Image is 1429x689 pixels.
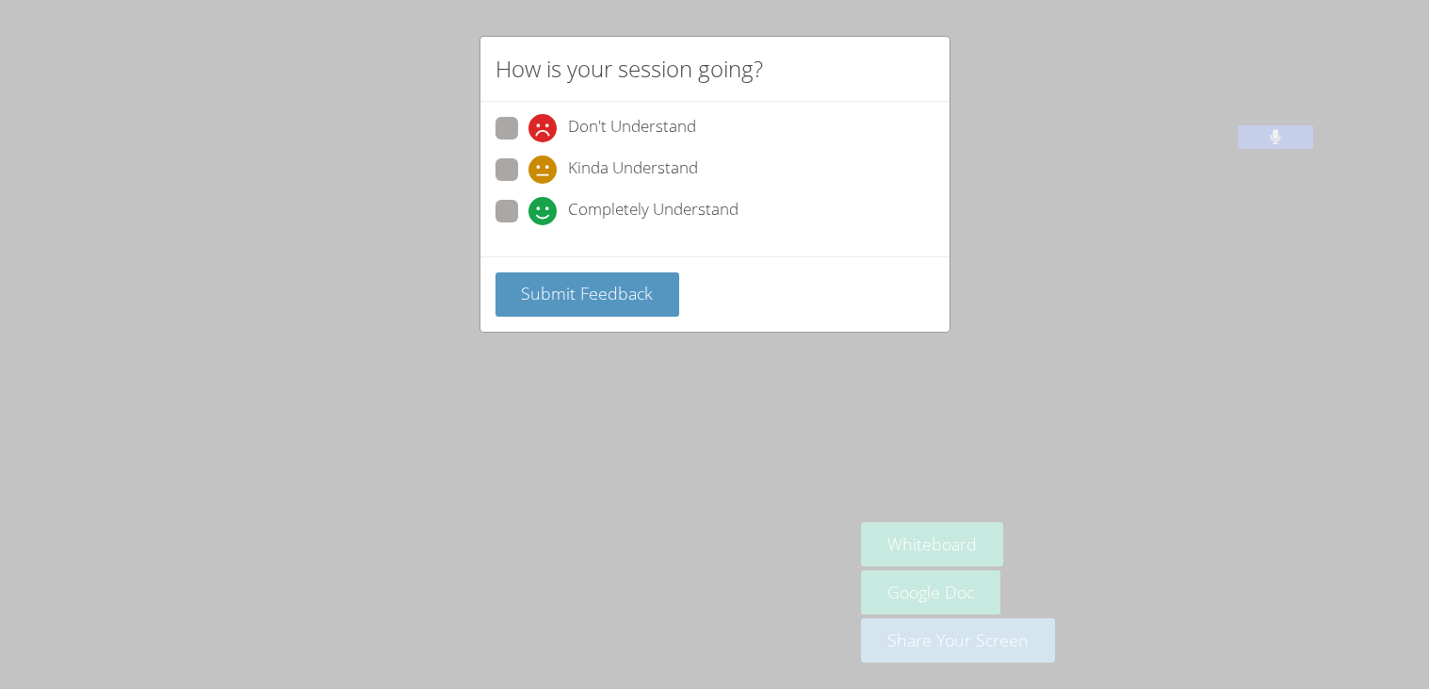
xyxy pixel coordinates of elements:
span: Completely Understand [568,197,739,225]
span: Kinda Understand [568,156,698,184]
span: Don't Understand [568,114,696,142]
span: Submit Feedback [521,282,653,304]
button: Submit Feedback [495,272,680,317]
h2: How is your session going? [495,52,763,86]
